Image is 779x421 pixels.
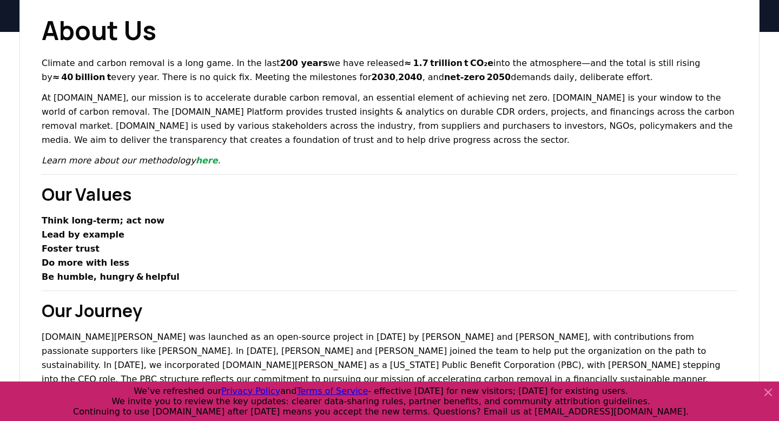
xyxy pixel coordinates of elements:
[42,272,180,282] strong: Be humble, hungry & helpful
[42,229,124,240] strong: Lead by example
[42,330,737,386] p: [DOMAIN_NAME][PERSON_NAME] was launched as an open-source project in [DATE] by [PERSON_NAME] and ...
[42,244,100,254] strong: Foster trust
[42,56,737,84] p: Climate and carbon removal is a long game. In the last we have released into the atmosphere—and t...
[42,91,737,147] p: At [DOMAIN_NAME], our mission is to accelerate durable carbon removal, an essential element of ac...
[42,298,737,324] h2: Our Journey
[52,72,111,82] strong: ≈ 40 billion t
[398,72,422,82] strong: 2040
[42,258,129,268] strong: Do more with less
[42,181,737,207] h2: Our Values
[196,155,218,166] a: here
[371,72,395,82] strong: 2030
[42,155,221,166] em: Learn more about our methodology .
[444,72,511,82] strong: net‑zero 2050
[280,58,328,68] strong: 200 years
[404,58,493,68] strong: ≈ 1.7 trillion t CO₂e
[42,215,164,226] strong: Think long‑term; act now
[42,11,737,50] h1: About Us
